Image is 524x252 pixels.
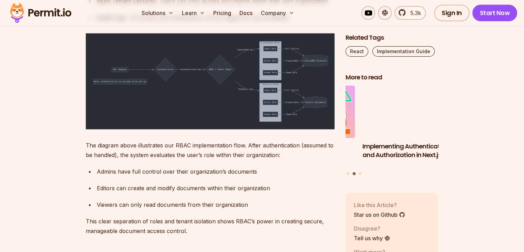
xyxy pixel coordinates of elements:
img: Permit logo [7,1,74,25]
div: Admins have full control over their organization’s documents [97,167,335,176]
h3: Implementing Multi-Tenant RBAC in Nuxt.js [262,142,355,159]
button: Go to slide 2 [352,172,356,175]
a: Implementation Guide [372,46,435,56]
a: 5.3k [394,6,426,20]
h2: Related Tags [346,33,439,42]
p: The diagram above illustrates our RBAC implementation flow. After authentication (assumed to be h... [86,140,335,160]
a: Docs [237,6,255,20]
a: Start Now [472,5,517,21]
div: Editors can create and modify documents within their organization [97,183,335,193]
div: Posts [346,86,439,176]
li: 1 of 3 [262,86,355,168]
a: React [346,46,368,56]
button: Solutions [139,6,176,20]
li: 2 of 3 [362,86,455,168]
button: Go to slide 1 [347,172,349,175]
p: This clear separation of roles and tenant isolation shows RBAC’s power in creating secure, manage... [86,216,335,236]
p: Like this Article? [354,201,405,209]
a: Sign In [434,5,470,21]
a: Tell us why [354,234,390,242]
a: Star us on Github [354,210,405,219]
button: Go to slide 3 [359,172,361,175]
img: image.png [86,33,335,129]
button: Learn [179,6,208,20]
span: 5.3k [406,9,421,17]
p: Disagree? [354,224,390,232]
img: Implementing Authentication and Authorization in Next.js [362,86,455,138]
h3: Implementing Authentication and Authorization in Next.js [362,142,455,159]
a: Pricing [210,6,234,20]
h2: More to read [346,73,439,81]
a: Implementing Authentication and Authorization in Next.jsImplementing Authentication and Authoriza... [362,86,455,168]
button: Company [258,6,297,20]
div: Viewers can only read documents from their organization [97,200,335,210]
